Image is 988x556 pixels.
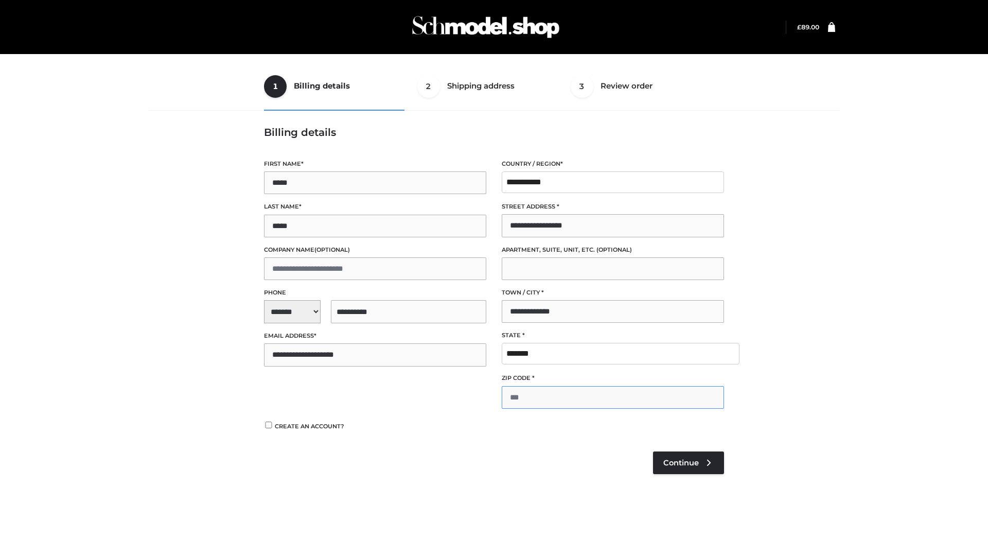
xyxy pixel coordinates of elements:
label: Last name [264,202,486,212]
label: Email address [264,331,486,341]
label: State [502,331,724,340]
label: Street address [502,202,724,212]
input: Create an account? [264,422,273,428]
span: (optional) [314,246,350,253]
span: (optional) [596,246,632,253]
a: £89.00 [797,23,819,31]
label: Apartment, suite, unit, etc. [502,245,724,255]
a: Continue [653,451,724,474]
span: £ [797,23,801,31]
label: Phone [264,288,486,298]
label: Town / City [502,288,724,298]
img: Schmodel Admin 964 [409,7,563,47]
h3: Billing details [264,126,724,138]
label: Country / Region [502,159,724,169]
label: ZIP Code [502,373,724,383]
span: Continue [663,458,699,467]
label: Company name [264,245,486,255]
label: First name [264,159,486,169]
span: Create an account? [275,423,344,430]
bdi: 89.00 [797,23,819,31]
